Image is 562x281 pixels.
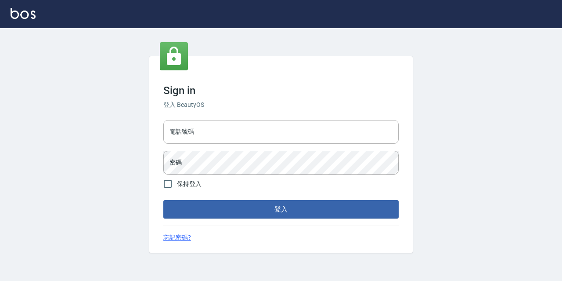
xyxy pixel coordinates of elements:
[177,179,202,189] span: 保持登入
[163,100,399,109] h6: 登入 BeautyOS
[163,233,191,242] a: 忘記密碼?
[11,8,36,19] img: Logo
[163,84,399,97] h3: Sign in
[163,200,399,219] button: 登入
